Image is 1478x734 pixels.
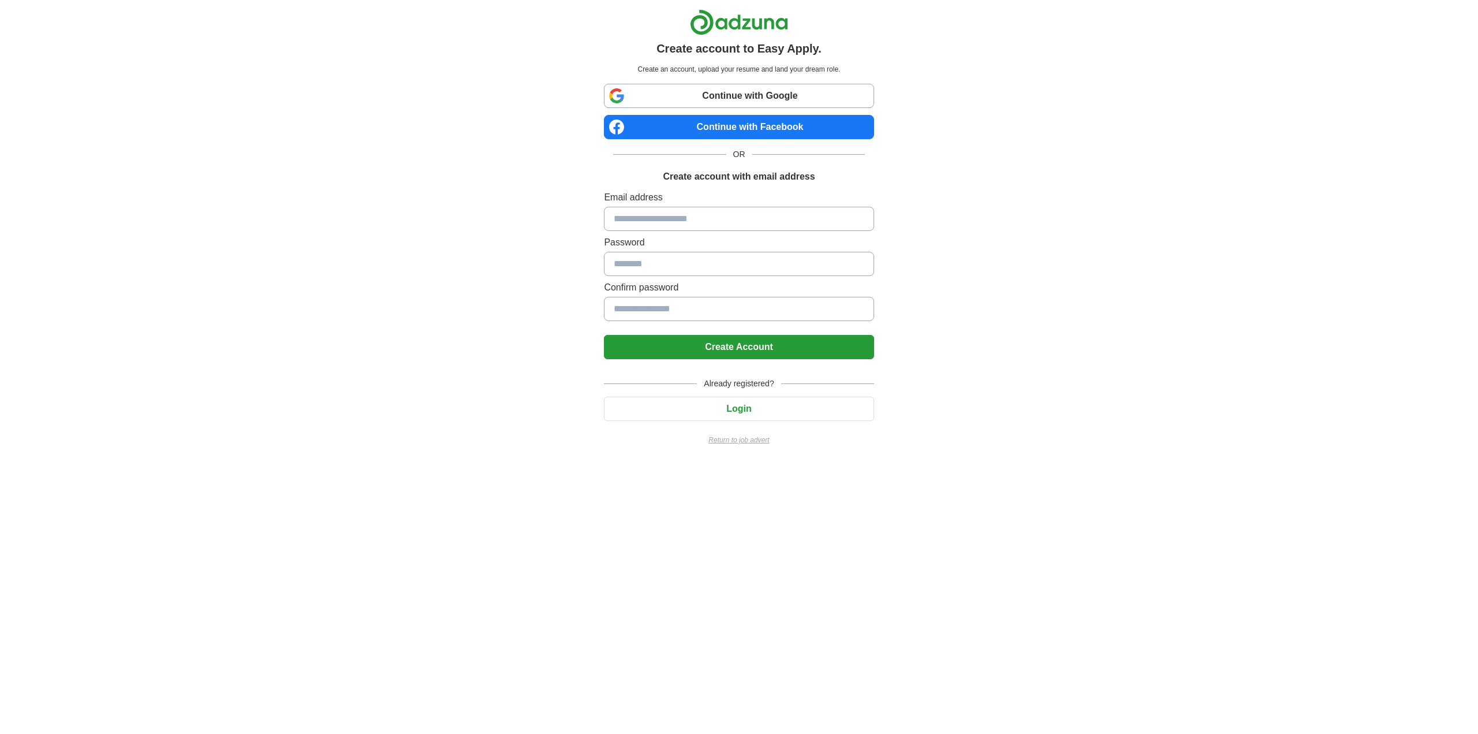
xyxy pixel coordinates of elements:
button: Create Account [604,335,874,359]
p: Create an account, upload your resume and land your dream role. [606,64,871,74]
h1: Create account with email address [663,170,815,184]
label: Password [604,236,874,249]
label: Email address [604,191,874,204]
a: Continue with Google [604,84,874,108]
button: Login [604,397,874,421]
label: Confirm password [604,281,874,295]
img: Adzuna logo [690,9,788,35]
h1: Create account to Easy Apply. [656,40,822,57]
span: Already registered? [697,378,781,390]
a: Return to job advert [604,435,874,445]
a: Login [604,404,874,413]
a: Continue with Facebook [604,115,874,139]
span: OR [726,148,752,161]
